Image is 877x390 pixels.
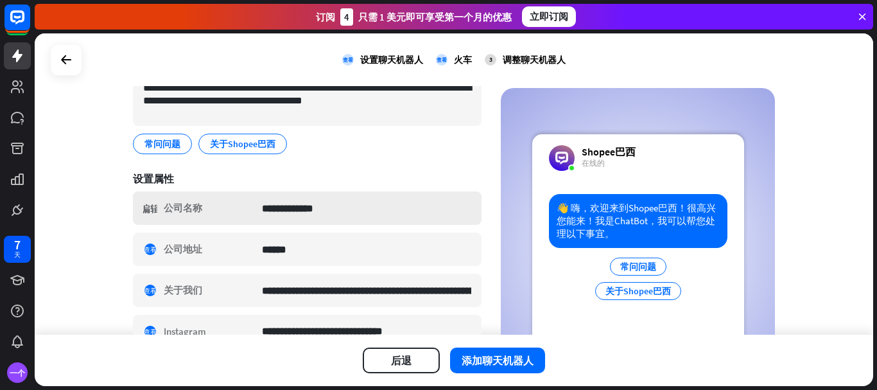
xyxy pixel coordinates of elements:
button: 打开 LiveChat 聊天小部件 [10,5,49,44]
font: 设置属性 [133,172,174,185]
font: 订阅 [316,11,335,23]
span: 常问问题 [143,137,182,151]
font: 查看 [437,57,447,62]
font: 常问问题 [144,138,180,150]
font: 调整聊天机器人 [503,54,566,66]
font: 火车 [454,54,472,66]
font: 关于Shopee巴西 [210,138,275,150]
font: 后退 [391,354,412,367]
font: 3 [489,55,492,64]
span: 关于Shopee巴西 [209,137,277,151]
button: 添加聊天机器人 [450,348,545,373]
font: 添加聊天机器人 [462,354,534,367]
font: 天 [14,251,21,259]
button: 后退 [363,348,440,373]
font: 👋 嗨，欢迎来到Shopee巴西！很高兴您能来！我是ChatBot，我可以帮您处理以下事宜。 [557,202,716,240]
font: 一个 [10,368,25,378]
font: 在线的 [582,158,605,168]
font: Shopee巴西 [582,145,636,158]
font: 只需 1 美元即可享受第一个月的优惠 [358,11,512,23]
font: 关于Shopee巴西 [605,285,671,297]
font: 查看 [343,57,353,62]
font: 7 [14,236,21,253]
font: 4 [344,11,349,23]
font: 立即订阅 [530,10,568,22]
a: 7 天 [4,236,31,263]
font: 常问问题 [620,261,656,272]
font: 设置聊天机器人 [360,54,423,66]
